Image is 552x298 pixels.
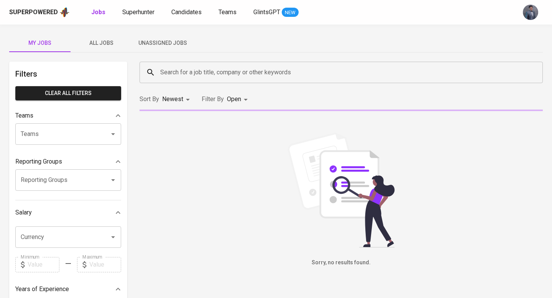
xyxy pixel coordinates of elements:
div: Teams [15,108,121,123]
button: Open [108,175,118,185]
h6: Filters [15,68,121,80]
img: file_searching.svg [284,133,399,247]
span: Teams [219,8,237,16]
input: Value [28,257,59,272]
a: Superpoweredapp logo [9,7,70,18]
a: GlintsGPT NEW [253,8,299,17]
a: Teams [219,8,238,17]
button: Open [108,129,118,139]
div: Open [227,92,250,106]
b: Jobs [91,8,105,16]
div: Superpowered [9,8,58,17]
div: Years of Experience [15,282,121,297]
a: Superhunter [122,8,156,17]
span: NEW [282,9,299,16]
img: jhon@glints.com [523,5,538,20]
span: GlintsGPT [253,8,280,16]
a: Jobs [91,8,107,17]
img: app logo [59,7,70,18]
span: All Jobs [75,38,127,48]
span: Open [227,95,241,103]
span: Superhunter [122,8,154,16]
span: Clear All filters [21,88,115,98]
p: Teams [15,111,33,120]
h6: Sorry, no results found. [140,259,543,267]
p: Reporting Groups [15,157,62,166]
a: Candidates [171,8,203,17]
button: Open [108,232,118,242]
span: Unassigned Jobs [136,38,189,48]
div: Newest [162,92,192,106]
span: Candidates [171,8,202,16]
button: Clear All filters [15,86,121,100]
p: Salary [15,208,32,217]
span: My Jobs [14,38,66,48]
div: Salary [15,205,121,220]
p: Years of Experience [15,285,69,294]
p: Filter By [202,95,224,104]
div: Reporting Groups [15,154,121,169]
p: Sort By [140,95,159,104]
input: Value [89,257,121,272]
p: Newest [162,95,183,104]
